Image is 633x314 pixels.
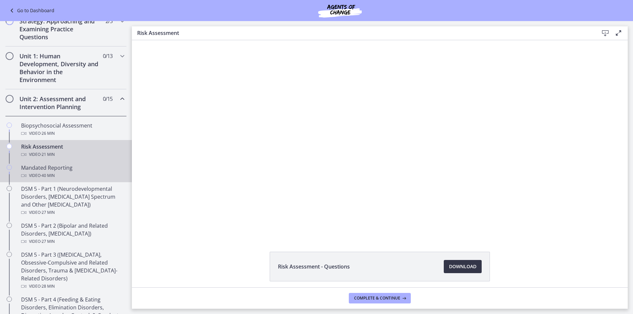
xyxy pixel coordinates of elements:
div: Biopsychosocial Assessment [21,122,124,137]
div: DSM 5 - Part 1 (Neurodevelopmental Disorders, [MEDICAL_DATA] Spectrum and Other [MEDICAL_DATA]) [21,185,124,216]
div: Video [21,129,124,137]
span: · 27 min [41,238,55,245]
span: Download [449,263,476,271]
h2: Unit 2: Assessment and Intervention Planning [19,95,100,111]
span: 0 / 15 [103,95,112,103]
div: Video [21,172,124,180]
button: Complete & continue [349,293,411,303]
img: Agents of Change [300,3,379,18]
span: · 28 min [41,282,55,290]
h2: Strategy: Approaching and Examining Practice Questions [19,17,100,41]
div: Risk Assessment [21,143,124,158]
span: · 26 min [41,129,55,137]
div: DSM 5 - Part 3 ([MEDICAL_DATA], Obsessive-Compulsive and Related Disorders, Trauma & [MEDICAL_DAT... [21,251,124,290]
span: 2 / 3 [105,17,112,25]
span: · 27 min [41,209,55,216]
h3: Risk Assessment [137,29,588,37]
div: DSM 5 - Part 2 (Bipolar and Related Disorders, [MEDICAL_DATA]) [21,222,124,245]
span: Complete & continue [354,296,400,301]
h2: Unit 1: Human Development, Diversity and Behavior in the Environment [19,52,100,84]
div: Video [21,238,124,245]
div: Video [21,282,124,290]
div: Mandated Reporting [21,164,124,180]
a: Go to Dashboard [8,7,54,14]
span: · 21 min [41,151,55,158]
a: Download [444,260,482,273]
span: · 40 min [41,172,55,180]
span: 0 / 13 [103,52,112,60]
div: Video [21,151,124,158]
iframe: Video Lesson [132,40,628,237]
span: Risk Assessment - Questions [278,263,350,271]
div: Video [21,209,124,216]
